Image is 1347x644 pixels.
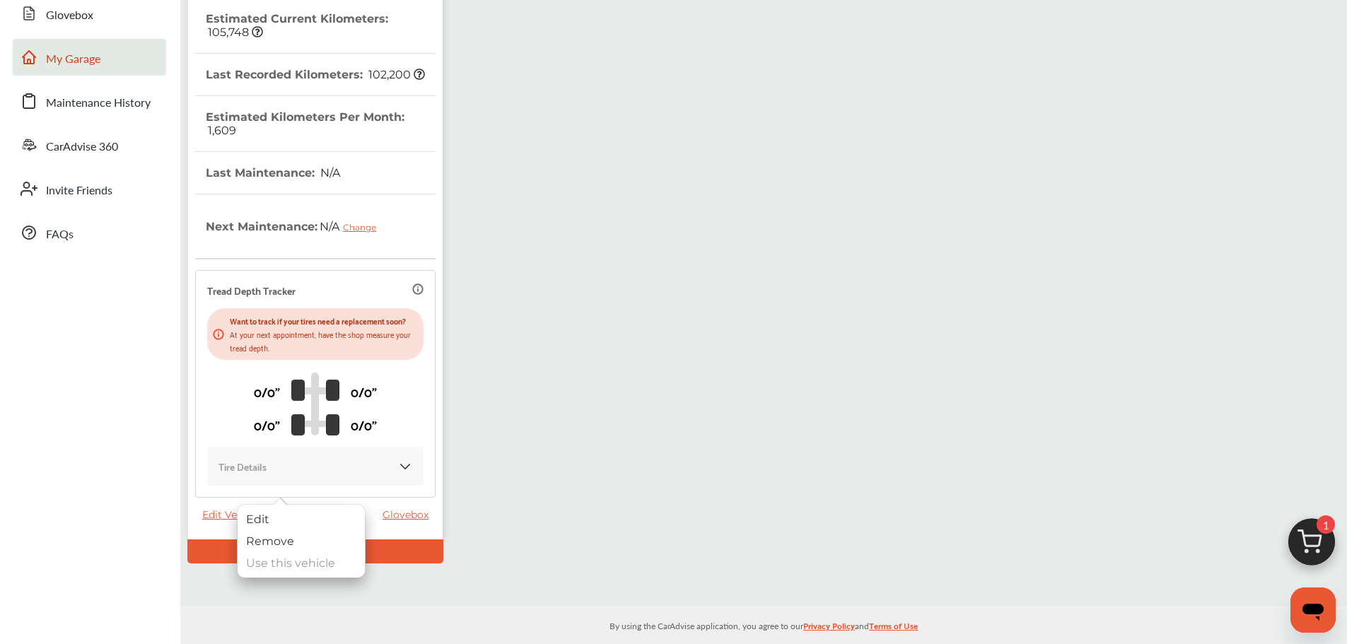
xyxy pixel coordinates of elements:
[351,414,377,435] p: 0/0"
[187,539,443,563] div: Default
[13,214,166,251] a: FAQs
[343,222,383,233] div: Change
[206,96,436,151] th: Estimated Kilometers Per Month :
[46,226,74,244] span: FAQs
[366,68,425,81] span: 102,200
[206,54,425,95] th: Last Recorded Kilometers :
[254,414,280,435] p: 0/0"
[869,618,918,640] a: Terms of Use
[218,458,267,474] p: Tire Details
[46,94,151,112] span: Maintenance History
[803,618,855,640] a: Privacy Policy
[291,372,339,435] img: tire_track_logo.b900bcbc.svg
[1317,515,1335,534] span: 1
[206,152,340,194] th: Last Maintenance :
[202,508,274,521] span: Edit Vehicle
[46,6,93,25] span: Glovebox
[230,327,418,354] p: At your next appointment, have the shop measure your tread depth.
[1290,587,1336,633] iframe: Button to launch messaging window
[13,127,166,163] a: CarAdvise 360
[13,83,166,119] a: Maintenance History
[46,182,112,200] span: Invite Friends
[317,209,387,244] span: N/A
[13,39,166,76] a: My Garage
[254,380,280,402] p: 0/0"
[207,282,296,298] p: Tread Depth Tracker
[238,530,365,552] div: Remove
[238,552,365,574] div: Use this vehicle
[318,166,340,180] span: N/A
[398,459,412,474] img: KOKaJQAAAABJRU5ErkJggg==
[206,25,263,39] span: 105,748
[46,138,118,156] span: CarAdvise 360
[180,618,1347,633] p: By using the CarAdvise application, you agree to our and
[206,194,387,258] th: Next Maintenance :
[46,50,100,69] span: My Garage
[351,380,377,402] p: 0/0"
[238,508,365,530] div: Edit
[13,170,166,207] a: Invite Friends
[383,508,436,521] a: Glovebox
[206,124,236,137] span: 1,609
[230,314,418,327] p: Want to track if your tires need a replacement soon?
[1278,512,1346,580] img: cart_icon.3d0951e8.svg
